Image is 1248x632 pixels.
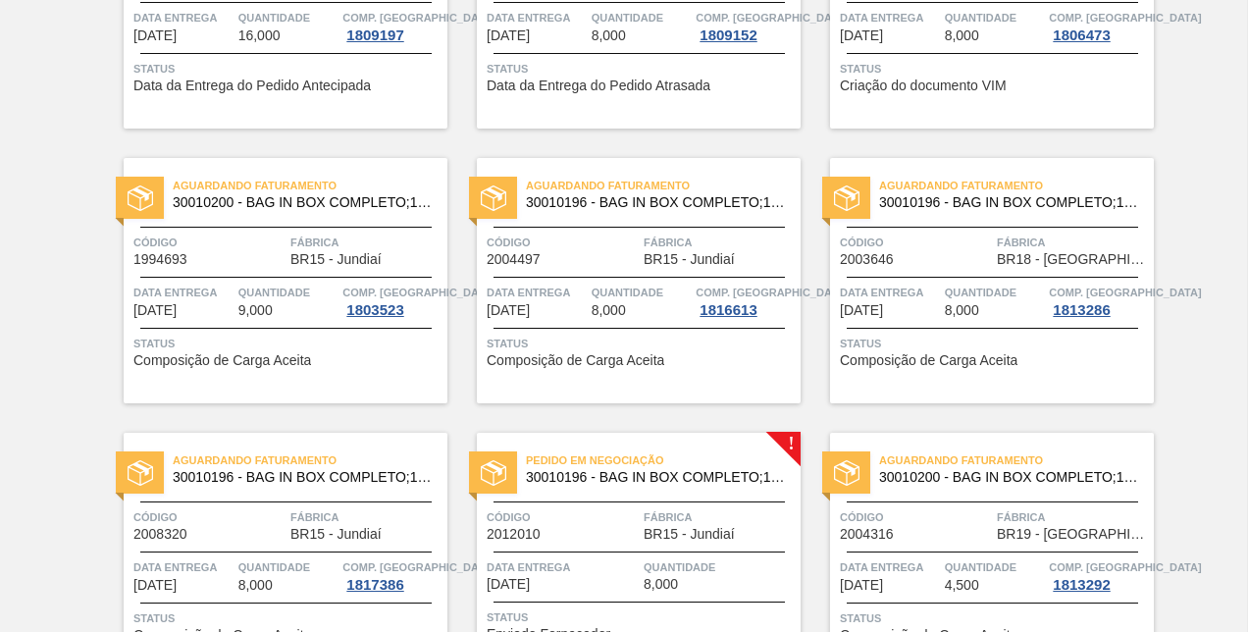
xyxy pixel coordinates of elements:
[342,577,407,593] div: 1817386
[481,185,506,211] img: status
[840,252,894,267] span: 2003646
[840,353,1017,368] span: Composição de Carga Aceita
[840,527,894,542] span: 2004316
[238,303,273,318] span: 9,000
[840,283,940,302] span: Data entrega
[840,507,992,527] span: Código
[840,79,1007,93] span: Criação do documento VIM
[133,334,442,353] span: Status
[1049,577,1114,593] div: 1813292
[238,28,281,43] span: 16,000
[133,527,187,542] span: 2008320
[879,176,1154,195] span: Aguardando Faturamento
[879,195,1138,210] span: 30010196 - BAG IN BOX COMPLETO;18L;NORMAL;;
[133,353,311,368] span: Composição de Carga Aceita
[447,158,801,403] a: statusAguardando Faturamento30010196 - BAG IN BOX COMPLETO;18L;NORMAL;;Código2004497FábricaBR15 -...
[487,233,639,252] span: Código
[133,59,442,79] span: Status
[487,353,664,368] span: Composição de Carga Aceita
[133,233,286,252] span: Código
[696,27,760,43] div: 1809152
[644,233,796,252] span: Fábrica
[128,185,153,211] img: status
[840,557,940,577] span: Data entrega
[840,59,1149,79] span: Status
[945,28,979,43] span: 8,000
[840,608,1149,628] span: Status
[945,303,979,318] span: 8,000
[644,507,796,527] span: Fábrica
[487,507,639,527] span: Código
[238,8,338,27] span: Quantidade
[945,578,979,593] span: 4,500
[945,8,1045,27] span: Quantidade
[173,176,447,195] span: Aguardando Faturamento
[801,158,1154,403] a: statusAguardando Faturamento30010196 - BAG IN BOX COMPLETO;18L;NORMAL;;Código2003646FábricaBR18 -...
[696,8,848,27] span: Comp. Carga
[133,283,234,302] span: Data entrega
[290,233,442,252] span: Fábrica
[1049,27,1114,43] div: 1806473
[1049,8,1149,43] a: Comp. [GEOGRAPHIC_DATA]1806473
[128,460,153,486] img: status
[696,283,848,302] span: Comp. Carga
[94,158,447,403] a: statusAguardando Faturamento30010200 - BAG IN BOX COMPLETO;18L;DIET;;Código1994693FábricaBR15 - J...
[696,8,796,43] a: Comp. [GEOGRAPHIC_DATA]1809152
[879,470,1138,485] span: 30010200 - BAG IN BOX COMPLETO;18L;DIET;;
[592,28,626,43] span: 8,000
[481,460,506,486] img: status
[133,79,371,93] span: Data da Entrega do Pedido Antecipada
[487,303,530,318] span: 10/09/2025
[834,185,859,211] img: status
[487,252,541,267] span: 2004497
[487,557,639,577] span: Data entrega
[133,557,234,577] span: Data entrega
[487,527,541,542] span: 2012010
[834,460,859,486] img: status
[487,283,587,302] span: Data entrega
[997,527,1149,542] span: BR19 - Nova Rio
[487,607,796,627] span: Status
[644,527,735,542] span: BR15 - Jundiaí
[342,283,442,318] a: Comp. [GEOGRAPHIC_DATA]1803523
[342,302,407,318] div: 1803523
[644,557,796,577] span: Quantidade
[879,450,1154,470] span: Aguardando Faturamento
[342,557,494,577] span: Comp. Carga
[1049,557,1201,577] span: Comp. Carga
[1049,283,1149,318] a: Comp. [GEOGRAPHIC_DATA]1813286
[238,283,338,302] span: Quantidade
[133,303,177,318] span: 02/09/2025
[526,470,785,485] span: 30010196 - BAG IN BOX COMPLETO;18L;NORMAL;;
[290,527,382,542] span: BR15 - Jundiaí
[342,8,494,27] span: Comp. Carga
[840,8,940,27] span: Data entrega
[290,507,442,527] span: Fábrica
[487,79,710,93] span: Data da Entrega do Pedido Atrasada
[133,252,187,267] span: 1994693
[840,334,1149,353] span: Status
[487,59,796,79] span: Status
[487,28,530,43] span: 30/08/2025
[290,252,382,267] span: BR15 - Jundiaí
[238,557,338,577] span: Quantidade
[840,303,883,318] span: 17/09/2025
[592,283,692,302] span: Quantidade
[1049,283,1201,302] span: Comp. Carga
[133,578,177,593] span: 17/09/2025
[487,577,530,592] span: 22/09/2025
[526,450,801,470] span: Pedido em Negociação
[487,334,796,353] span: Status
[133,608,442,628] span: Status
[696,283,796,318] a: Comp. [GEOGRAPHIC_DATA]1816613
[696,302,760,318] div: 1816613
[342,27,407,43] div: 1809197
[342,8,442,43] a: Comp. [GEOGRAPHIC_DATA]1809197
[997,252,1149,267] span: BR18 - Pernambuco
[997,233,1149,252] span: Fábrica
[592,303,626,318] span: 8,000
[945,283,1045,302] span: Quantidade
[342,283,494,302] span: Comp. Carga
[133,507,286,527] span: Código
[840,28,883,43] span: 01/09/2025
